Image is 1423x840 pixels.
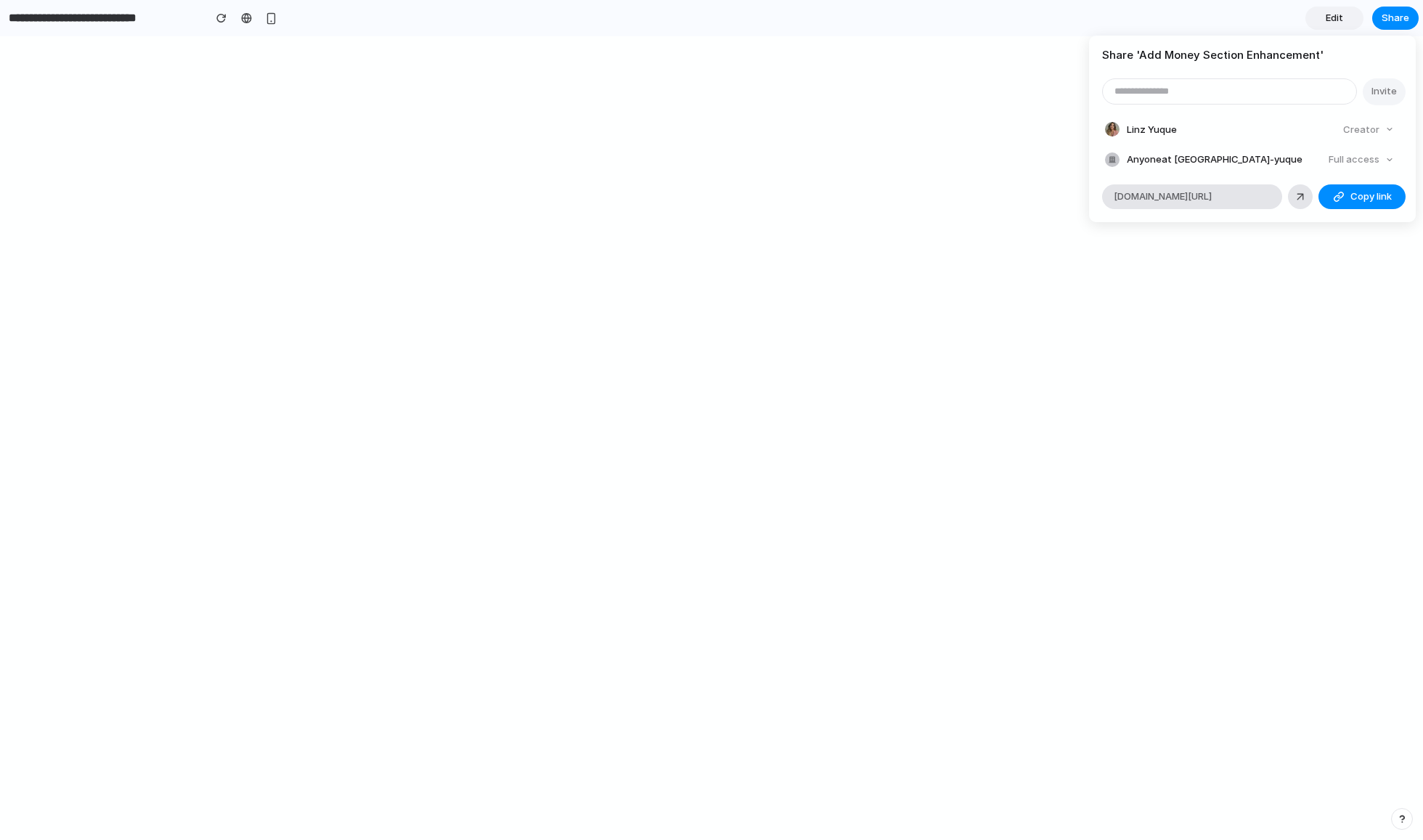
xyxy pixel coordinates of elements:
[1114,189,1212,204] span: [DOMAIN_NAME][URL]
[1350,189,1392,204] span: Copy link
[1102,184,1282,209] div: [DOMAIN_NAME][URL]
[1127,123,1177,137] span: Linz Yuque
[1318,184,1406,209] button: Copy link
[1127,152,1302,167] span: Anyone at [GEOGRAPHIC_DATA]-yuque
[1102,47,1403,64] h4: Share ' Add Money Section Enhancement '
